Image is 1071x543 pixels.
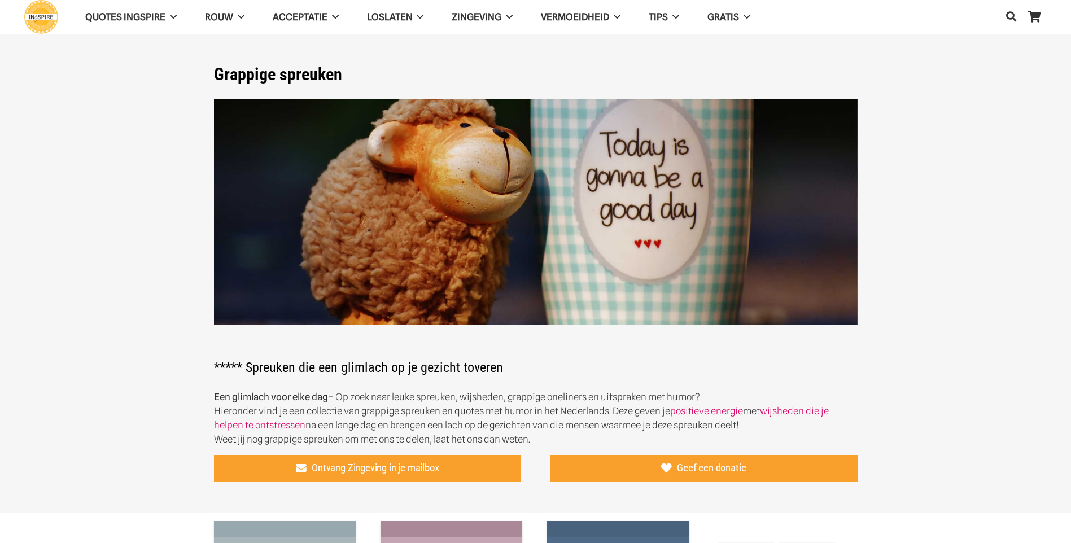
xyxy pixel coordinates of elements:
img: Leuke korte spreuken en grappige oneliners gezegden leuke spreuken voor op facebook - grappige qu... [214,99,858,326]
a: Ik heb zo hard aan mezelf gewerkt dat ik niet meer mezelf ben © [214,522,356,533]
a: GRATIS [693,3,764,32]
span: VERMOEIDHEID [541,11,609,23]
p: – Op zoek naar leuke spreuken, wijsheden, grappige oneliners en uitspraken met humor? Hieronder v... [214,390,858,446]
a: QUOTES INGSPIRE [71,3,191,32]
span: GRATIS [707,11,739,23]
span: Zingeving [452,11,501,23]
h1: Grappige spreuken [214,64,858,85]
a: positieve energie [670,405,743,417]
span: Ontvang Zingeving in je mailbox [312,462,439,474]
h2: ***** Spreuken die een glimlach op je gezicht toveren [214,345,858,375]
a: Ontvang Zingeving in je mailbox [214,455,522,482]
span: ROUW [205,11,233,23]
a: TIPS [635,3,693,32]
strong: Een glimlach voor elke dag [214,391,328,402]
a: Loslaten [353,3,438,32]
a: Geef een donatie [550,455,858,482]
span: Loslaten [367,11,413,23]
a: Acceptatie [259,3,353,32]
span: QUOTES INGSPIRE [85,11,165,23]
span: Geef een donatie [677,462,746,474]
a: Zoeken [1000,3,1022,30]
a: Met mindfulness leer je jouw grootste pestkoppen kennen [381,522,522,533]
a: ROUW [191,3,259,32]
span: TIPS [649,11,668,23]
a: VERMOEIDHEID [527,3,635,32]
span: Acceptatie [273,11,327,23]
a: De kunst van het weten is weten wat te negeren [547,522,689,533]
a: Zingeving [438,3,527,32]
